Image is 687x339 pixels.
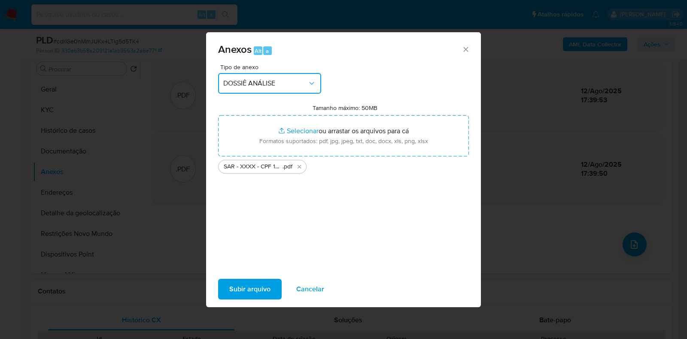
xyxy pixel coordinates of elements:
[255,47,261,55] span: Alt
[223,79,307,88] span: DOSSIÊ ANÁLISE
[285,279,335,299] button: Cancelar
[218,279,282,299] button: Subir arquivo
[218,73,321,94] button: DOSSIÊ ANÁLISE
[296,280,324,299] span: Cancelar
[462,45,469,53] button: Fechar
[266,47,269,55] span: a
[218,156,469,174] ul: Arquivos selecionados
[218,42,252,57] span: Anexos
[294,162,304,172] button: Excluir SAR - XXXX - CPF 10325976155 - BEATRIZ FREITAS JARDIM BARBOZA.pdf
[229,280,271,299] span: Subir arquivo
[313,104,377,112] label: Tamanho máximo: 50MB
[220,64,323,70] span: Tipo de anexo
[283,162,292,171] span: .pdf
[224,162,283,171] span: SAR - XXXX - CPF 10325976155 - [PERSON_NAME]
